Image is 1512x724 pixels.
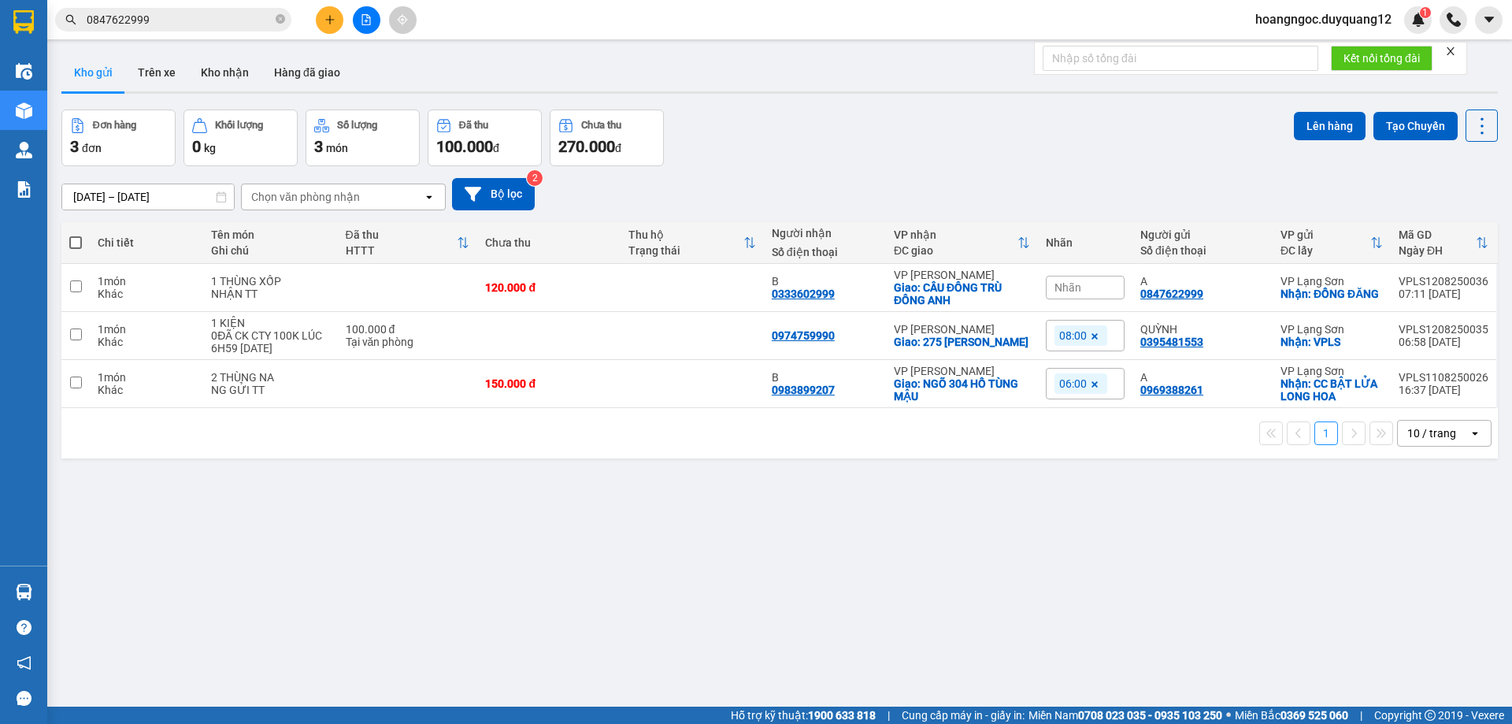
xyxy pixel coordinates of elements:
[1373,112,1458,140] button: Tạo Chuyến
[772,329,835,342] div: 0974759990
[98,288,195,300] div: Khác
[17,691,31,706] span: message
[17,620,31,635] span: question-circle
[211,275,329,288] div: 1 THÙNG XỐP
[353,6,380,34] button: file-add
[894,365,1030,377] div: VP [PERSON_NAME]
[902,707,1025,724] span: Cung cấp máy in - giấy in:
[628,244,743,257] div: Trạng thái
[98,275,195,288] div: 1 món
[251,189,360,205] div: Chọn văn phòng nhận
[326,142,348,154] span: món
[428,110,542,166] button: Đã thu100.000đ
[211,288,329,300] div: NHẬN TT
[389,6,417,34] button: aim
[346,228,458,241] div: Đã thu
[1425,710,1436,721] span: copyright
[215,120,263,131] div: Khối lượng
[1294,112,1366,140] button: Lên hàng
[1280,323,1383,336] div: VP Lạng Sơn
[550,110,664,166] button: Chưa thu270.000đ
[1399,288,1488,300] div: 07:11 [DATE]
[1280,336,1383,348] div: Nhận: VPLS
[485,377,613,390] div: 150.000 đ
[452,178,535,210] button: Bộ lọc
[436,137,493,156] span: 100.000
[1059,329,1087,343] span: 08:00
[1360,707,1362,724] span: |
[314,137,323,156] span: 3
[1140,244,1265,257] div: Số điện thoại
[1280,244,1370,257] div: ĐC lấy
[1314,421,1338,445] button: 1
[211,384,329,396] div: NG GỬI TT
[772,384,835,396] div: 0983899207
[13,10,34,34] img: logo-vxr
[62,184,234,210] input: Select a date range.
[1243,9,1404,29] span: hoangngoc.duyquang12
[16,181,32,198] img: solution-icon
[731,707,876,724] span: Hỗ trợ kỹ thuật:
[316,6,343,34] button: plus
[894,323,1030,336] div: VP [PERSON_NAME]
[125,54,188,91] button: Trên xe
[1140,228,1265,241] div: Người gửi
[1226,712,1231,718] span: ⚪️
[1273,222,1391,264] th: Toggle SortBy
[894,228,1017,241] div: VP nhận
[87,11,272,28] input: Tìm tên, số ĐT hoặc mã đơn
[1043,46,1318,71] input: Nhập số tổng đài
[61,54,125,91] button: Kho gửi
[1140,336,1203,348] div: 0395481553
[324,14,335,25] span: plus
[1331,46,1432,71] button: Kết nối tổng đài
[346,244,458,257] div: HTTT
[1399,384,1488,396] div: 16:37 [DATE]
[1407,425,1456,441] div: 10 / trang
[558,137,615,156] span: 270.000
[346,336,470,348] div: Tại văn phòng
[628,228,743,241] div: Thu hộ
[211,371,329,384] div: 2 THÙNG NA
[16,102,32,119] img: warehouse-icon
[1280,228,1370,241] div: VP gửi
[615,142,621,154] span: đ
[188,54,261,91] button: Kho nhận
[894,244,1017,257] div: ĐC giao
[397,14,408,25] span: aim
[772,246,878,258] div: Số điện thoại
[1399,228,1476,241] div: Mã GD
[581,120,621,131] div: Chưa thu
[1399,336,1488,348] div: 06:58 [DATE]
[1140,371,1265,384] div: A
[1399,371,1488,384] div: VPLS1108250026
[621,222,764,264] th: Toggle SortBy
[1343,50,1420,67] span: Kết nối tổng đài
[772,275,878,288] div: B
[211,244,329,257] div: Ghi chú
[65,14,76,25] span: search
[1140,275,1265,288] div: A
[1391,222,1496,264] th: Toggle SortBy
[192,137,201,156] span: 0
[1482,13,1496,27] span: caret-down
[338,222,478,264] th: Toggle SortBy
[459,120,488,131] div: Đã thu
[98,336,195,348] div: Khác
[1399,244,1476,257] div: Ngày ĐH
[93,120,136,131] div: Đơn hàng
[1280,288,1383,300] div: Nhận: ĐỒNG ĐĂNG
[894,377,1030,403] div: Giao: NGÕ 304 HỒ TÙNG MẬU
[1447,13,1461,27] img: phone-icon
[346,323,470,336] div: 100.000 đ
[886,222,1038,264] th: Toggle SortBy
[1475,6,1503,34] button: caret-down
[1280,709,1348,722] strong: 0369 525 060
[211,228,329,241] div: Tên món
[98,323,195,336] div: 1 món
[772,371,878,384] div: B
[1420,7,1431,18] sup: 1
[1140,288,1203,300] div: 0847622999
[16,584,32,600] img: warehouse-icon
[1399,275,1488,288] div: VPLS1208250036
